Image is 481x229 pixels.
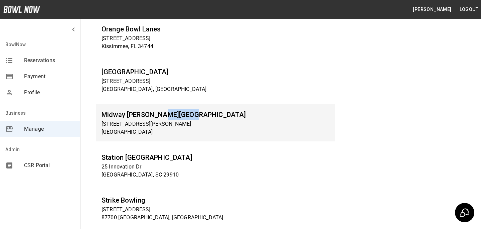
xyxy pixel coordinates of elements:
[3,6,40,13] img: logo
[102,85,330,93] p: [GEOGRAPHIC_DATA], [GEOGRAPHIC_DATA]
[24,89,75,97] span: Profile
[24,73,75,81] span: Payment
[102,42,330,50] p: Kissimmee, FL 34744
[24,56,75,65] span: Reservations
[24,125,75,133] span: Manage
[102,24,330,34] h6: Orange Bowl Lanes
[102,206,330,214] p: [STREET_ADDRESS]
[102,128,330,136] p: [GEOGRAPHIC_DATA]
[102,171,330,179] p: [GEOGRAPHIC_DATA], SC 29910
[102,152,330,163] h6: Station [GEOGRAPHIC_DATA]
[102,195,330,206] h6: Strike Bowling
[102,120,330,128] p: [STREET_ADDRESS][PERSON_NAME]
[24,161,75,169] span: CSR Portal
[457,3,481,16] button: Logout
[102,34,330,42] p: [STREET_ADDRESS]
[102,214,330,222] p: 87700 [GEOGRAPHIC_DATA], [GEOGRAPHIC_DATA]
[102,67,330,77] h6: [GEOGRAPHIC_DATA]
[410,3,454,16] button: [PERSON_NAME]
[102,109,330,120] h6: Midway [PERSON_NAME][GEOGRAPHIC_DATA]
[102,163,330,171] p: 25 Innovation Dr
[102,77,330,85] p: [STREET_ADDRESS]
